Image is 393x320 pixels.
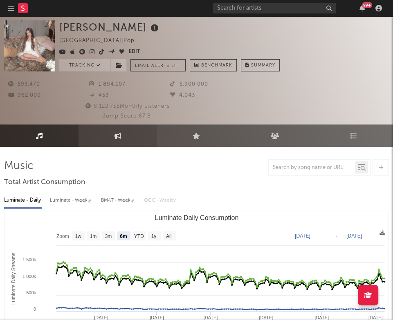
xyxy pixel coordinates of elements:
[333,233,338,239] text: →
[241,59,280,71] button: Summary
[22,257,36,262] text: 1 500k
[50,193,93,207] div: Luminate - Weekly
[155,214,239,221] text: Luminate Daily Consumption
[269,164,355,171] input: Search by song name or URL
[59,20,161,34] div: [PERSON_NAME]
[22,274,36,279] text: 1 000k
[90,233,97,239] text: 1m
[89,93,109,98] span: 453
[129,47,140,57] button: Edit
[151,233,157,239] text: 1y
[75,233,81,239] text: 1w
[105,233,112,239] text: 3m
[170,93,195,98] span: 4,043
[120,233,127,239] text: 6m
[134,233,144,239] text: YTD
[89,82,126,87] span: 1,894,107
[150,315,164,320] text: [DATE]
[26,290,36,295] text: 500k
[362,2,372,8] div: 99 +
[130,59,186,71] button: Email AlertsOff
[11,253,16,304] text: Luminate Daily Streams
[101,193,136,207] div: BMAT - Weekly
[59,59,110,71] button: Tracking
[166,233,171,239] text: All
[34,307,36,311] text: 0
[359,5,365,11] button: 99+
[368,315,383,320] text: [DATE]
[204,315,218,320] text: [DATE]
[103,113,151,119] span: Jump Score: 67.8
[170,82,208,87] span: 5,900,000
[346,233,362,239] text: [DATE]
[259,315,273,320] text: [DATE]
[59,36,144,46] div: [GEOGRAPHIC_DATA] | Pop
[56,233,69,239] text: Zoom
[190,59,237,71] a: Benchmark
[94,315,108,320] text: [DATE]
[4,178,85,187] span: Total Artist Consumption
[8,93,41,98] span: 962,000
[251,63,275,68] span: Summary
[84,104,170,109] span: 8,122,755 Monthly Listeners
[314,315,329,320] text: [DATE]
[171,64,181,68] em: Off
[295,233,310,239] text: [DATE]
[8,82,40,87] span: 593,470
[213,3,336,13] input: Search for artists
[201,61,232,71] span: Benchmark
[4,193,42,207] div: Luminate - Daily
